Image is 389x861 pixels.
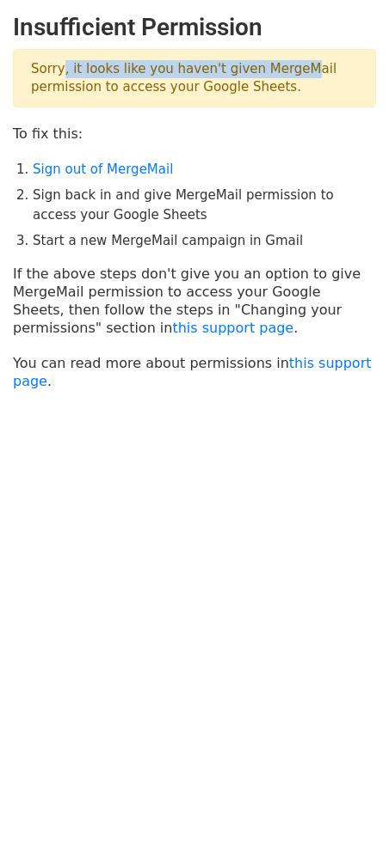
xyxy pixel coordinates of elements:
[13,265,376,337] p: If the above steps don't give you an option to give MergeMail permission to access your Google Sh...
[33,231,376,251] li: Start a new MergeMail campaign in Gmail
[13,354,376,390] p: You can read more about permissions in .
[13,49,376,107] p: Sorry, it looks like you haven't given MergeMail permission to access your Google Sheets.
[33,162,173,177] a: Sign out of MergeMail
[13,355,372,389] a: this support page
[303,779,389,861] iframe: Chat Widget
[13,125,376,143] p: To fix this:
[172,320,293,336] a: this support page
[13,13,376,42] h2: Insufficient Permission
[33,186,376,224] li: Sign back in and give MergeMail permission to access your Google Sheets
